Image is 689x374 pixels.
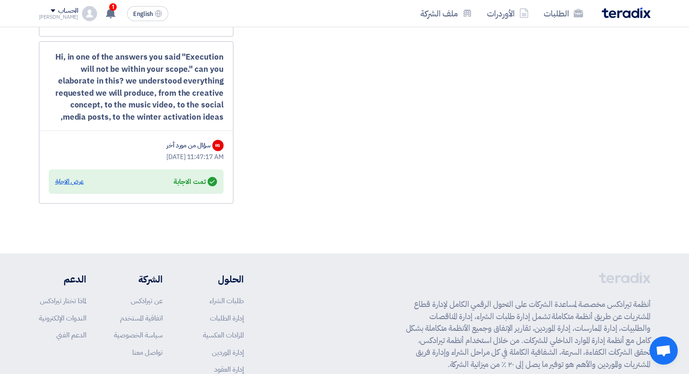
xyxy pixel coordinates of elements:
[166,140,210,150] div: سؤال من مورد آخر
[210,296,244,306] a: طلبات الشراء
[114,330,163,340] a: سياسة الخصوصية
[210,313,244,323] a: إدارة الطلبات
[49,152,224,162] div: [DATE] 11:47:17 AM
[479,2,536,24] a: الأوردرات
[212,347,244,358] a: إدارة الموردين
[39,313,86,323] a: الندوات الإلكترونية
[120,313,163,323] a: اتفاقية المستخدم
[132,347,163,358] a: تواصل معنا
[203,330,244,340] a: المزادات العكسية
[173,175,217,188] div: تمت الاجابة
[602,8,651,18] img: Teradix logo
[127,6,168,21] button: English
[131,296,163,306] a: عن تيرادكس
[133,11,153,17] span: English
[114,272,163,286] li: الشركة
[536,2,591,24] a: الطلبات
[406,298,651,370] p: أنظمة تيرادكس مخصصة لمساعدة الشركات على التحول الرقمي الكامل لإدارة قطاع المشتريات عن طريق أنظمة ...
[55,177,84,186] div: عرض الاجابة
[191,272,244,286] li: الحلول
[56,330,86,340] a: الدعم الفني
[39,15,79,20] div: [PERSON_NAME]
[109,3,117,11] span: 1
[212,140,224,151] div: RS
[49,51,224,123] div: Hi, in one of the answers you said "Execution will not be within your scope." can you elaborate i...
[413,2,479,24] a: ملف الشركة
[40,296,86,306] a: لماذا تختار تيرادكس
[82,6,97,21] img: profile_test.png
[39,272,86,286] li: الدعم
[650,336,678,365] div: Open chat
[58,7,78,15] div: الحساب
